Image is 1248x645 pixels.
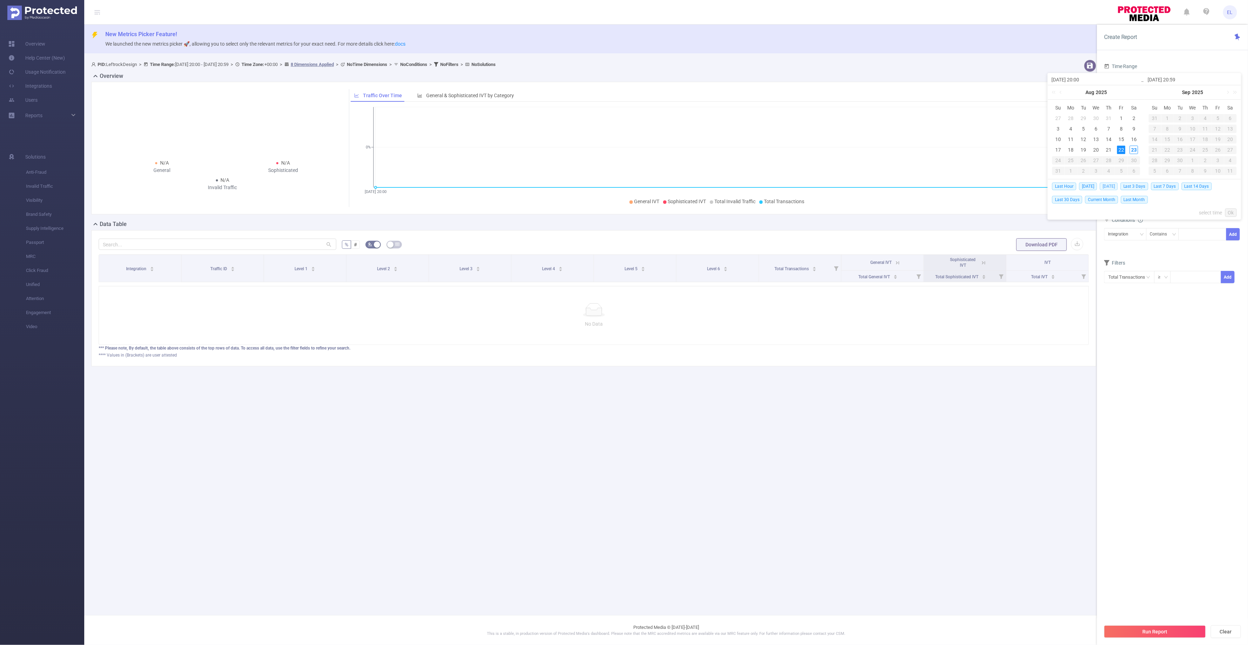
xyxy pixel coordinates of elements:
span: Brand Safety [26,207,84,221]
td: August 17, 2025 [1052,145,1065,155]
input: Start date [1051,75,1141,84]
span: Invalid Traffic [26,179,84,193]
div: 1 [1065,167,1077,175]
span: Th [1199,105,1211,111]
i: icon: thunderbolt [91,32,98,39]
span: Sa [1128,105,1140,111]
div: Contains [1150,228,1172,240]
td: September 5, 2025 [1115,166,1128,176]
td: September 6, 2025 [1128,166,1140,176]
span: Solutions [25,150,46,164]
span: Sophisticated IVT [668,199,706,204]
div: 26 [1077,156,1090,165]
div: 10 [1054,135,1063,144]
tspan: [DATE] 20:00 [365,189,387,194]
td: September 16, 2025 [1174,134,1187,145]
span: New Metrics Picker Feature! [105,31,177,38]
td: August 13, 2025 [1090,134,1103,145]
td: July 29, 2025 [1077,113,1090,124]
input: Search... [99,239,336,250]
div: 3 [1090,167,1103,175]
td: September 17, 2025 [1187,134,1199,145]
span: Sophisticated IVT [950,257,976,268]
div: 16 [1130,135,1138,144]
td: September 2, 2025 [1077,166,1090,176]
a: Help Center (New) [8,51,65,65]
th: Tue [1077,102,1090,113]
td: August 24, 2025 [1052,155,1065,166]
a: 2025 [1191,85,1204,99]
b: No Time Dimensions [347,62,387,67]
td: August 29, 2025 [1115,155,1128,166]
div: 7 [1149,125,1161,133]
span: Total Transactions [764,199,805,204]
div: 28 [1102,156,1115,165]
td: September 13, 2025 [1224,124,1237,134]
td: July 28, 2025 [1065,113,1077,124]
span: # [354,242,357,247]
th: Sun [1149,102,1161,113]
div: 31 [1052,167,1065,175]
b: No Conditions [400,62,427,67]
td: September 15, 2025 [1161,134,1174,145]
a: Integrations [8,79,52,93]
td: September 23, 2025 [1174,145,1187,155]
th: Mon [1065,102,1077,113]
div: 9 [1199,167,1211,175]
div: 2 [1077,167,1090,175]
th: Wed [1187,102,1199,113]
th: Thu [1199,102,1211,113]
div: 17 [1054,146,1063,154]
div: 4 [1067,125,1075,133]
td: October 9, 2025 [1199,166,1211,176]
th: Fri [1115,102,1128,113]
div: 3 [1054,125,1063,133]
td: July 30, 2025 [1090,113,1103,124]
div: 29 [1079,114,1088,122]
td: September 3, 2025 [1090,166,1103,176]
td: September 24, 2025 [1187,145,1199,155]
div: 24 [1187,146,1199,154]
td: August 6, 2025 [1090,124,1103,134]
div: 17 [1187,135,1199,144]
td: September 14, 2025 [1149,134,1161,145]
div: 18 [1067,146,1075,154]
td: August 26, 2025 [1077,155,1090,166]
td: October 1, 2025 [1187,155,1199,166]
td: August 3, 2025 [1052,124,1065,134]
td: August 28, 2025 [1102,155,1115,166]
span: Th [1102,105,1115,111]
td: September 2, 2025 [1174,113,1187,124]
span: Last 3 Days [1121,182,1148,190]
span: MRC [26,250,84,264]
div: 20 [1092,146,1100,154]
a: Sep [1182,85,1191,99]
div: 5 [1115,167,1128,175]
div: 20 [1224,135,1237,144]
td: July 27, 2025 [1052,113,1065,124]
th: Sat [1224,102,1237,113]
td: October 2, 2025 [1199,155,1211,166]
td: August 27, 2025 [1090,155,1103,166]
td: October 3, 2025 [1211,155,1224,166]
div: 27 [1224,146,1237,154]
td: August 23, 2025 [1128,145,1140,155]
h2: Overview [100,72,123,80]
span: Last 14 Days [1182,182,1212,190]
div: Sophisticated [223,167,344,174]
th: Tue [1174,102,1187,113]
i: icon: table [395,242,400,246]
input: End date [1148,75,1237,84]
div: 9 [1130,125,1138,133]
a: Reports [25,108,42,122]
span: Attention [26,292,84,306]
span: Anti-Fraud [26,165,84,179]
span: Conditions [1112,217,1143,223]
div: 15 [1161,135,1174,144]
span: Su [1052,105,1065,111]
td: September 12, 2025 [1211,124,1224,134]
div: 18 [1199,135,1211,144]
td: October 5, 2025 [1149,166,1161,176]
td: September 22, 2025 [1161,145,1174,155]
div: General [101,167,223,174]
